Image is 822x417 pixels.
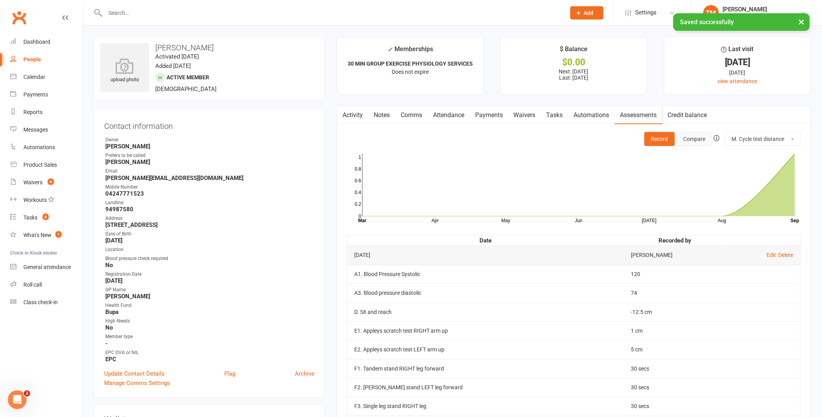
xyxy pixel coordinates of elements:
[23,214,37,221] div: Tasks
[624,359,726,378] td: 30 secs
[23,162,57,168] div: Product Sales
[104,119,314,130] h3: Contact information
[368,106,395,124] a: Notes
[615,106,662,124] a: Assessments
[395,106,428,124] a: Comms
[10,68,82,86] a: Calendar
[105,324,314,331] strong: No
[23,264,71,270] div: General attendance
[508,58,640,66] div: $0.00
[662,106,713,124] a: Credit balance
[10,226,82,244] a: What's New1
[23,197,47,203] div: Workouts
[23,179,43,185] div: Waivers
[155,53,199,60] time: Activated [DATE]
[721,44,754,58] div: Last visit
[624,283,726,302] td: 74
[105,286,314,294] div: GP Name
[105,349,314,356] div: EPC DVA or NIL
[105,221,314,228] strong: [STREET_ADDRESS]
[508,68,640,81] p: Next: [DATE] Last: [DATE]
[387,46,392,53] i: ✓
[347,340,624,359] td: E2. Appleys scratch test LEFT arm up
[155,86,217,93] span: [DEMOGRAPHIC_DATA]
[105,175,314,182] strong: [PERSON_NAME][EMAIL_ADDRESS][DOMAIN_NAME]
[10,156,82,174] a: Product Sales
[673,13,810,31] div: Saved successfully
[644,132,675,146] button: Record
[10,86,82,103] a: Payments
[347,265,624,283] td: A1. Blood Pressure Systolic
[10,121,82,139] a: Messages
[10,294,82,311] a: Class kiosk mode
[636,4,657,21] span: Settings
[347,397,624,415] td: F3. Single leg stand RIGHT leg
[105,246,314,253] div: Location
[104,378,170,388] a: Manage Comms Settings
[624,378,726,397] td: 30 secs
[624,265,726,283] td: 120
[671,58,804,66] div: [DATE]
[23,144,55,150] div: Automations
[100,58,149,84] div: upload photo
[105,143,314,150] strong: [PERSON_NAME]
[677,132,712,146] button: Compare
[105,184,314,191] div: Mobile Number
[23,127,48,133] div: Messages
[105,190,314,197] strong: 04247771523
[105,333,314,340] div: Member type
[624,321,726,340] td: 1 cm
[105,199,314,207] div: Landline
[10,209,82,226] a: Tasks 8
[392,69,429,75] span: Does not expire
[105,159,314,166] strong: [PERSON_NAME]
[624,246,726,264] td: [PERSON_NAME]
[10,174,82,191] a: Waivers 6
[624,303,726,321] td: -12.5 cm
[10,33,82,51] a: Dashboard
[347,303,624,321] td: D. Sit and reach
[584,10,594,16] span: Add
[105,302,314,309] div: Health Fund
[48,178,54,185] span: 6
[295,369,314,378] a: Archive
[105,356,314,363] strong: EPC
[347,235,624,246] th: Date
[337,106,368,124] a: Activity
[105,277,314,284] strong: [DATE]
[105,168,314,175] div: Email
[541,106,568,124] a: Tasks
[105,237,314,244] strong: [DATE]
[24,390,30,397] span: 2
[767,252,776,258] a: Edit
[23,109,43,115] div: Reports
[55,231,62,238] span: 1
[105,136,314,144] div: Owner
[23,282,42,288] div: Roll call
[10,276,82,294] a: Roll call
[354,252,617,258] div: [DATE]
[8,390,27,409] iframe: Intercom live chat
[795,13,809,30] button: ×
[387,44,433,59] div: Memberships
[10,51,82,68] a: People
[23,56,41,62] div: People
[347,321,624,340] td: E1. Appleys scratch test RIGHT arm up
[105,215,314,222] div: Address
[224,369,235,378] a: Flag
[23,232,51,238] div: What's New
[347,283,624,302] td: A3. Blood pressure diastolic
[105,152,314,159] div: Prefers to be called
[105,293,314,300] strong: [PERSON_NAME]
[23,39,50,45] div: Dashboard
[155,62,191,69] time: Added [DATE]
[10,103,82,121] a: Reports
[568,106,615,124] a: Automations
[717,78,757,84] a: view attendance
[508,106,541,124] a: Waivers
[428,106,470,124] a: Attendance
[105,206,314,213] strong: 94987580
[732,136,785,142] span: M. Cycle test distance
[105,262,314,269] strong: No
[624,340,726,359] td: 5 cm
